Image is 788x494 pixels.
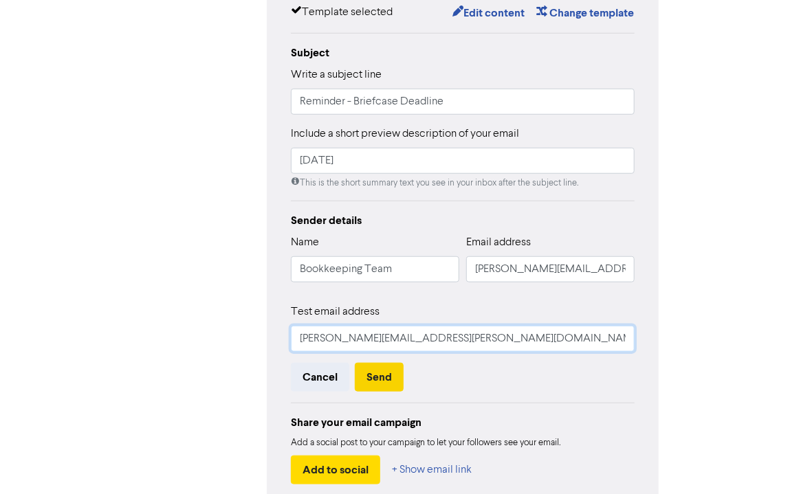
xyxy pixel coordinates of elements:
[536,4,635,22] button: Change template
[452,4,525,22] button: Edit content
[291,456,380,484] button: Add to social
[291,4,393,22] div: Template selected
[291,212,635,229] div: Sender details
[291,363,349,392] button: Cancel
[391,456,472,484] button: + Show email link
[291,436,635,450] div: Add a social post to your campaign to let your followers see your email.
[291,177,635,190] div: This is the short summary text you see in your inbox after the subject line.
[719,428,788,494] iframe: Chat Widget
[291,126,519,142] label: Include a short preview description of your email
[291,67,382,83] label: Write a subject line
[466,234,531,251] label: Email address
[291,304,380,320] label: Test email address
[291,414,635,431] div: Share your email campaign
[291,234,319,251] label: Name
[355,363,404,392] button: Send
[291,45,635,61] div: Subject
